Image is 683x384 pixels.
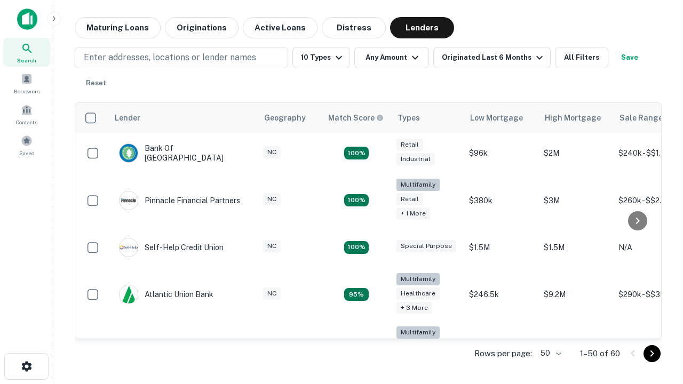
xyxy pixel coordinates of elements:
img: picture [120,238,138,257]
div: Matching Properties: 15, hasApolloMatch: undefined [344,147,369,159]
div: NC [263,146,281,158]
div: + 3 more [396,302,432,314]
button: Go to next page [644,345,661,362]
div: Matching Properties: 9, hasApolloMatch: undefined [344,288,369,301]
div: Retail [396,193,423,205]
img: picture [120,144,138,162]
button: Any Amount [354,47,429,68]
div: Pinnacle Financial Partners [119,191,240,210]
div: Capitalize uses an advanced AI algorithm to match your search with the best lender. The match sco... [328,112,384,124]
p: Enter addresses, locations or lender names [84,51,256,64]
div: NC [263,240,281,252]
a: Saved [3,131,50,159]
td: $246.5k [464,268,538,322]
td: $1.5M [538,227,613,268]
img: capitalize-icon.png [17,9,37,30]
p: Rows per page: [474,347,532,360]
th: Types [391,103,464,133]
div: Bank Of [GEOGRAPHIC_DATA] [119,143,247,163]
div: NC [263,287,281,300]
div: NC [263,193,281,205]
div: Sale Range [620,111,663,124]
img: picture [120,285,138,303]
button: Active Loans [243,17,317,38]
div: Atlantic Union Bank [119,285,213,304]
td: $3.2M [538,321,613,375]
th: Lender [108,103,258,133]
button: Lenders [390,17,454,38]
td: $96k [464,133,538,173]
button: Save your search to get updates of matches that match your search criteria. [613,47,647,68]
div: Lender [115,111,140,124]
div: Retail [396,139,423,151]
th: Low Mortgage [464,103,538,133]
span: Saved [19,149,35,157]
button: Distress [322,17,386,38]
td: $2M [538,133,613,173]
th: High Mortgage [538,103,613,133]
th: Geography [258,103,322,133]
a: Contacts [3,100,50,129]
div: Low Mortgage [470,111,523,124]
button: Originated Last 6 Months [433,47,551,68]
div: Matching Properties: 11, hasApolloMatch: undefined [344,241,369,254]
td: $380k [464,173,538,227]
span: Search [17,56,36,65]
button: Reset [79,73,113,94]
td: $246k [464,321,538,375]
a: Borrowers [3,69,50,98]
td: $1.5M [464,227,538,268]
iframe: Chat Widget [630,265,683,316]
th: Capitalize uses an advanced AI algorithm to match your search with the best lender. The match sco... [322,103,391,133]
td: $3M [538,173,613,227]
div: High Mortgage [545,111,601,124]
div: Multifamily [396,273,440,285]
div: Types [398,111,420,124]
h6: Match Score [328,112,382,124]
td: $9.2M [538,268,613,322]
div: Geography [264,111,306,124]
div: Special Purpose [396,240,456,252]
div: The Fidelity Bank [119,339,205,358]
button: Enter addresses, locations or lender names [75,47,288,68]
div: Matching Properties: 17, hasApolloMatch: undefined [344,194,369,207]
span: Borrowers [14,87,39,95]
button: Originations [165,17,239,38]
button: 10 Types [292,47,350,68]
span: Contacts [16,118,37,126]
img: picture [120,191,138,210]
a: Search [3,38,50,67]
div: Originated Last 6 Months [442,51,546,64]
div: Healthcare [396,287,440,300]
div: Multifamily [396,326,440,339]
button: Maturing Loans [75,17,161,38]
div: Self-help Credit Union [119,238,224,257]
div: + 1 more [396,207,430,220]
div: 50 [536,346,563,361]
div: Multifamily [396,179,440,191]
p: 1–50 of 60 [580,347,620,360]
button: All Filters [555,47,608,68]
div: Industrial [396,153,435,165]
